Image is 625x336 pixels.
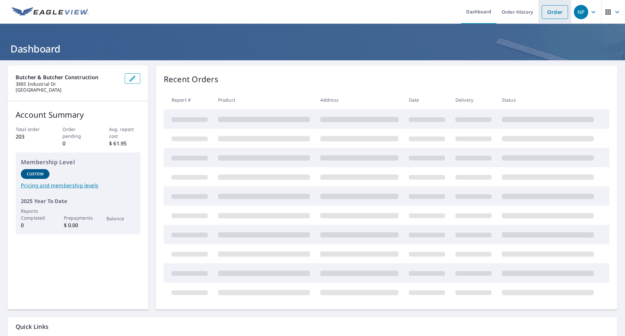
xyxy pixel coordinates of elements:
p: Account Summary [16,109,140,121]
th: Product [213,90,315,110]
a: Order [542,5,568,19]
p: 0 [21,221,49,229]
p: Reports Completed [21,208,49,221]
p: Custom [27,171,44,177]
p: Membership Level [21,158,135,167]
th: Date [404,90,450,110]
p: $ 0.00 [64,221,92,229]
p: Total order [16,126,47,133]
p: Quick Links [16,323,609,331]
p: 2025 Year To Date [21,197,135,205]
p: Order pending [62,126,94,139]
p: $ 61.95 [109,139,140,147]
p: Avg. report cost [109,126,140,139]
h1: Dashboard [8,42,617,55]
p: [GEOGRAPHIC_DATA] [16,87,119,93]
th: Address [315,90,404,110]
p: 203 [16,133,47,140]
p: Recent Orders [164,73,218,85]
img: EV Logo [12,7,89,17]
p: Butcher & Butcher Construction [16,73,119,81]
p: 0 [62,139,94,147]
p: Prepayments [64,214,92,221]
th: Report # [164,90,213,110]
th: Status [497,90,599,110]
th: Delivery [450,90,497,110]
a: Pricing and membership levels [21,182,135,189]
p: Balance [106,215,135,222]
div: NP [574,5,588,19]
p: 3885 Industrial Dr [16,81,119,87]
